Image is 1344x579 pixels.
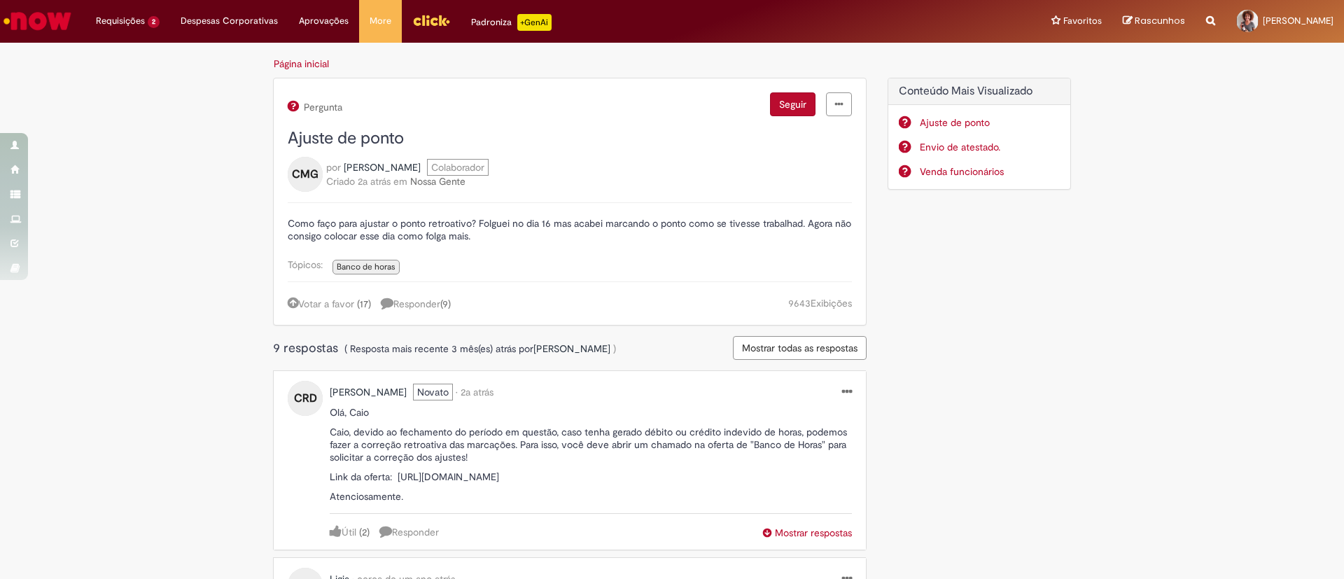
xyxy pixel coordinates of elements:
h2: Conteúdo Mais Visualizado [899,85,1060,98]
a: Envio de atestado. [920,140,1060,154]
a: CRD [288,391,323,404]
p: Caio, devido ao fechamento do período em questão, caso tenha gerado débito ou crédito indevido de... [330,426,852,463]
a: CMG [288,167,323,180]
p: +GenAi [517,14,552,31]
a: Caio Martins Guimaraes perfil [344,160,421,174]
div: Conteúdo Mais Visualizado [888,78,1072,190]
span: More [370,14,391,28]
span: Mostrar respostas [763,526,852,539]
span: Responder [381,298,451,310]
span: 2 [148,16,160,28]
time: 04/04/2023 12:37:17 [358,175,391,188]
p: Como faço para ajustar o ponto retroativo? Folguei no dia 16 mas acabei marcando o ponto como se ... [288,217,852,242]
span: Exibições [811,297,852,309]
span: Aprovações [299,14,349,28]
span: Colaborador [427,159,489,176]
img: ServiceNow [1,7,73,35]
a: Responder [379,526,439,538]
a: Página inicial [274,57,329,70]
span: Rascunhos [1135,14,1185,27]
span: em [393,175,407,188]
div: Padroniza [471,14,552,31]
span: Caio Martins Guimaraes perfil [344,161,421,174]
a: (17) [357,298,371,310]
span: ) [613,342,616,355]
span: 9 [442,298,448,310]
p: Atenciosamente. [330,490,852,503]
span: Requisições [96,14,145,28]
a: Maikon Gaertner Vidal perfil [533,342,610,356]
a: Ajuste de ponto [920,116,1060,130]
a: Útil [330,526,356,538]
a: Banco de horas [332,260,400,274]
span: por [326,161,341,174]
p: Link da oferta: [URL][DOMAIN_NAME] [330,470,852,483]
time: 05/07/2023 11:00:25 [461,386,493,398]
span: 2a atrás [358,175,391,188]
span: 2 [362,526,367,538]
span: 9643 [788,297,811,309]
time: 14/06/2025 14:09:56 [451,342,516,355]
a: Nossa Gente [410,175,465,188]
span: ( Resposta mais recente por [344,342,616,355]
button: Seguir [770,92,815,116]
a: 9 respostas, clique para responder [381,296,458,311]
a: Venda funcionários [920,165,1060,179]
span: Tópicos: [288,258,330,271]
span: [PERSON_NAME] [1263,15,1333,27]
a: (2) [359,526,370,538]
span: Criado [326,175,355,188]
a: menu Ações [826,92,852,116]
span: Ajuste de ponto [288,127,404,149]
span: • [456,386,458,398]
a: Rascunhos [1123,15,1185,28]
span: 17 [360,298,368,310]
img: click_logo_yellow_360x200.png [412,10,450,31]
span: Favoritos [1063,14,1102,28]
span: 9 respostas [273,340,342,356]
p: Olá, Caio [330,406,852,419]
button: Mostrar todas as respostas [733,336,867,360]
span: Pergunta [302,102,342,113]
a: Carlene Rodrigues dos Santos perfil [330,385,407,399]
span: 3 mês(es) atrás [451,342,516,355]
span: Carlene Rodrigues dos Santos perfil [330,386,407,398]
span: Mostrar todas as respostas [742,342,857,354]
span: 2a atrás [461,386,493,398]
a: Votar a favor [288,298,354,310]
span: ( ) [440,298,451,310]
span: Despesas Corporativas [181,14,278,28]
button: Mostrar respostas [763,526,852,540]
span: Banco de horas [337,261,395,272]
span: Novato [413,384,453,400]
span: CMG [292,163,318,186]
span: Maikon Gaertner Vidal perfil [533,342,610,355]
span: CRD [294,387,317,410]
a: menu Ações [842,385,852,400]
